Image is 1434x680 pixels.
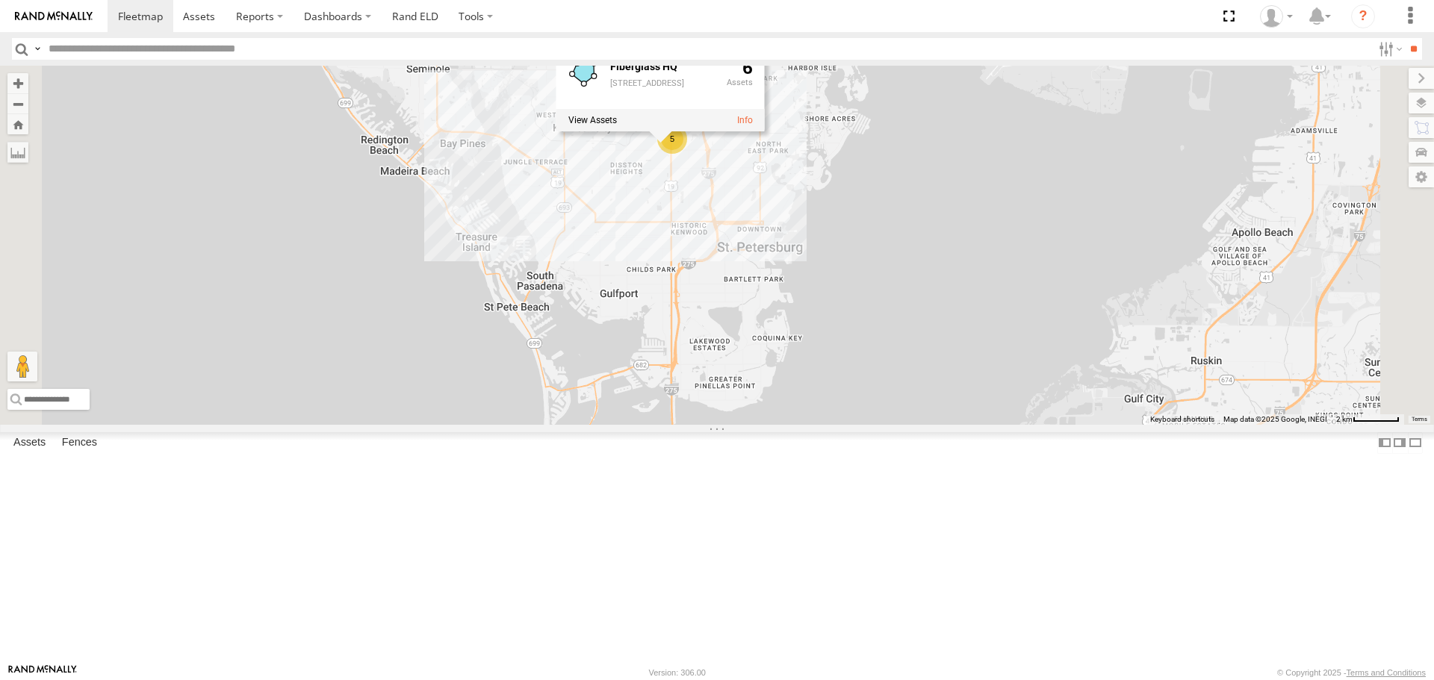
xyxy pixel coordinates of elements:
button: Zoom Home [7,114,28,134]
a: Terms (opens in new tab) [1412,416,1427,422]
div: 6 [727,59,753,107]
label: Dock Summary Table to the Left [1377,432,1392,454]
label: Hide Summary Table [1408,432,1423,454]
label: Search Filter Options [1373,38,1405,60]
a: View fence details [737,116,753,126]
label: Fences [55,433,105,454]
div: Scott Humbel [1255,5,1298,28]
button: Map Scale: 2 km per 59 pixels [1332,414,1404,425]
label: View assets associated with this fence [568,116,617,126]
label: Search Query [31,38,43,60]
div: Fence Name - Fiberglass HQ [610,62,715,73]
div: Version: 306.00 [649,668,706,677]
label: Map Settings [1409,166,1434,187]
i: ? [1351,4,1375,28]
span: 2 km [1336,415,1353,423]
button: Zoom in [7,73,28,93]
div: [STREET_ADDRESS] [610,79,715,88]
div: © Copyright 2025 - [1277,668,1426,677]
img: rand-logo.svg [15,11,93,22]
label: Assets [6,433,53,454]
button: Zoom out [7,93,28,114]
span: Map data ©2025 Google, INEGI [1223,415,1327,423]
button: Drag Pegman onto the map to open Street View [7,352,37,381]
label: Measure [7,142,28,163]
a: Terms and Conditions [1347,668,1426,677]
button: Keyboard shortcuts [1150,414,1214,425]
a: Visit our Website [8,665,77,680]
label: Dock Summary Table to the Right [1392,432,1407,454]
